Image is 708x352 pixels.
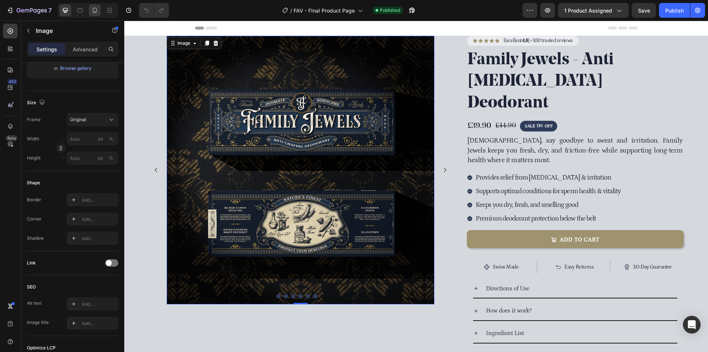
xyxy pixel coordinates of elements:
div: 450 [7,79,18,85]
div: Border [27,196,41,203]
p: Provides relief from [MEDICAL_DATA] & irritation [351,152,497,162]
button: Dot [196,273,201,278]
p: Advanced [73,45,98,53]
span: Save [638,7,650,14]
span: Original [70,116,86,123]
iframe: Design area [124,21,708,352]
span: Published [380,7,400,14]
button: 1 product assigned [558,3,629,18]
button: Original [67,113,118,126]
h1: Family Jewels - Anti [MEDICAL_DATA] Deodorant [343,28,559,95]
p: Supports optimal conditions for sperm health & vitality [351,166,497,175]
div: Add... [82,216,117,223]
div: OFF [419,102,430,110]
button: Dot [152,273,156,278]
p: Image [36,26,98,35]
button: % [96,154,105,163]
div: Link [27,260,36,266]
div: Size [27,98,46,108]
div: px [98,155,103,161]
button: Browse gallery [60,65,92,72]
div: SALE [399,102,412,110]
button: Dot [181,273,186,278]
div: Browse gallery [60,65,91,72]
div: Add... [82,301,117,308]
span: How does it work? [362,287,407,293]
p: [DEMOGRAPHIC_DATA], say goodbye to sweat and irritation. Family Jewels keeps you fresh, dry, and ... [343,115,559,145]
div: Add... [82,320,117,327]
span: Ingredient List [362,309,400,316]
div: ADD TO CART [435,214,475,225]
span: FAV - Final Product Page [294,7,355,14]
span: / [290,7,292,14]
span: or [54,64,58,73]
div: Corner [27,216,42,222]
label: Height [27,155,41,161]
div: Shape [27,180,40,186]
input: px% [67,132,118,146]
p: Swiss Made [368,242,394,250]
div: 11% [412,102,419,109]
strong: 4.8 [398,17,404,23]
button: Publish [659,3,690,18]
button: ADD TO CART&nbsp; [343,209,559,228]
button: Carousel Next Arrow [315,143,327,155]
button: Dot [159,273,164,278]
label: Width [27,136,39,142]
div: Alt text [27,300,42,307]
span: 1 product assigned [564,7,612,14]
div: Undo/Redo [139,3,169,18]
p: Easy Returns [440,242,469,250]
div: SEO [27,284,36,290]
div: Add... [82,235,117,242]
div: Optimize LCP [27,345,56,351]
button: Dot [167,273,171,278]
p: Keeps you dry, fresh, and smelling good [351,180,497,189]
div: Beta [6,135,18,141]
button: px [107,154,115,163]
button: 7 [3,3,55,18]
p: 30-Day Guarantee [509,242,547,250]
p: Premium deodorant protection below the belt [351,193,497,203]
p: 7 [48,6,52,15]
button: px [107,134,115,143]
button: % [96,134,105,143]
input: px% [67,151,118,165]
div: px [98,136,103,142]
button: Save [632,3,656,18]
label: Frame [27,116,41,123]
div: Open Intercom Messenger [683,316,701,334]
div: Publish [665,7,684,14]
div: £39.90 [343,100,368,111]
div: Shadow [27,235,44,242]
div: Add... [82,197,117,204]
p: Excellent | +100 trusted reviews [379,17,448,23]
p: Settings [37,45,57,53]
button: Dot [189,273,193,278]
span: Directions of Use [362,264,405,271]
button: Dot [174,273,178,278]
div: % [109,155,113,161]
div: % [109,136,113,142]
div: £44.90 [371,100,393,110]
div: Image title [27,319,49,326]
